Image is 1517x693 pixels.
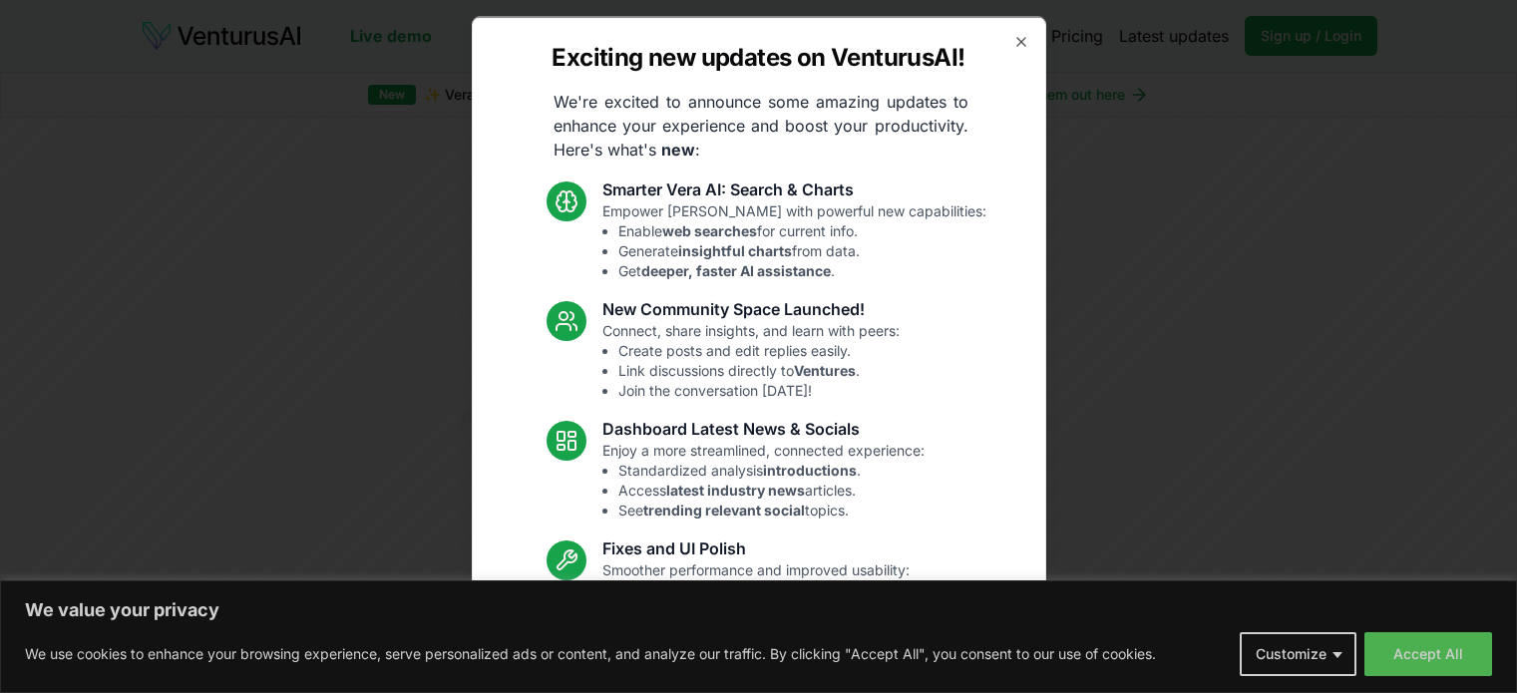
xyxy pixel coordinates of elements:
p: We're excited to announce some amazing updates to enhance your experience and boost your producti... [538,89,984,161]
li: Standardized analysis . [618,460,925,480]
h2: Exciting new updates on VenturusAI! [552,41,964,73]
li: Create posts and edit replies easily. [618,340,900,360]
h3: Dashboard Latest News & Socials [602,416,925,440]
li: Resolved Vera chart loading issue. [618,579,910,599]
li: Link discussions directly to . [618,360,900,380]
strong: insightful charts [678,241,792,258]
li: Fixed mobile chat & sidebar glitches. [618,599,910,619]
li: Enhanced overall UI consistency. [618,619,910,639]
li: See topics. [618,500,925,520]
li: Access articles. [618,480,925,500]
h3: New Community Space Launched! [602,296,900,320]
strong: introductions [763,461,857,478]
li: Join the conversation [DATE]! [618,380,900,400]
li: Generate from data. [618,240,986,260]
strong: Ventures [794,361,856,378]
strong: latest industry news [666,481,805,498]
li: Enable for current info. [618,220,986,240]
p: Empower [PERSON_NAME] with powerful new capabilities: [602,200,986,280]
p: Enjoy a more streamlined, connected experience: [602,440,925,520]
h3: Smarter Vera AI: Search & Charts [602,176,986,200]
li: Get . [618,260,986,280]
strong: new [661,139,695,159]
h3: Fixes and UI Polish [602,535,910,559]
p: Connect, share insights, and learn with peers: [602,320,900,400]
strong: trending relevant social [643,501,805,518]
p: Smoother performance and improved usability: [602,559,910,639]
strong: deeper, faster AI assistance [641,261,831,278]
strong: web searches [662,221,757,238]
